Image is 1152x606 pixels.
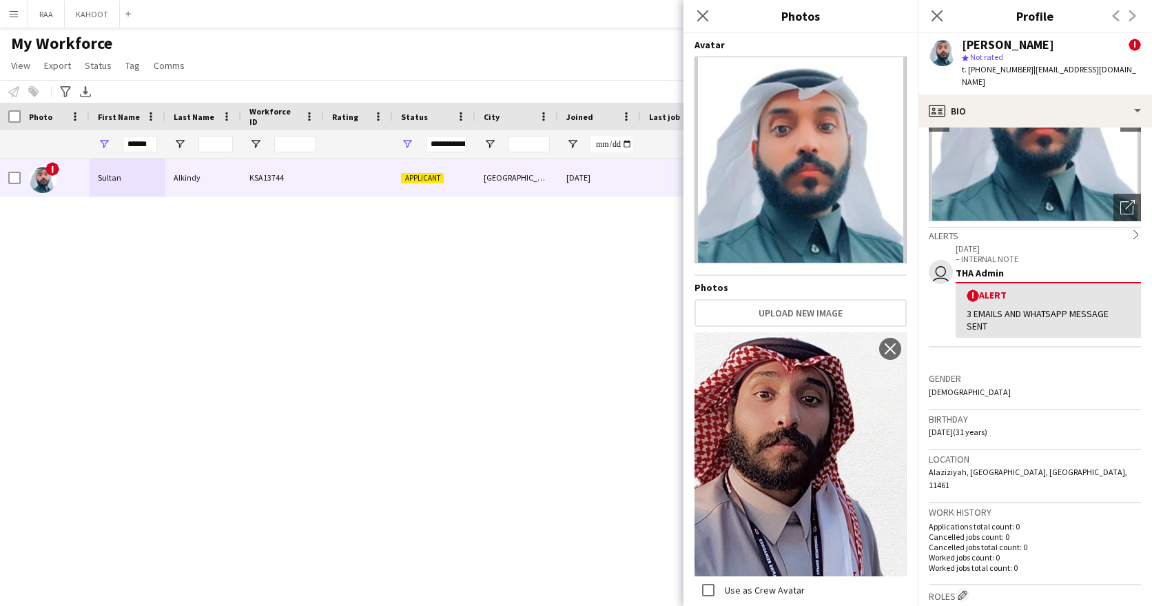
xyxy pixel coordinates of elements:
a: View [6,57,36,74]
button: Open Filter Menu [484,138,496,150]
span: Last Name [174,112,214,122]
button: Open Filter Menu [566,138,579,150]
span: Photo [29,112,52,122]
span: Rating [332,112,358,122]
span: ! [967,290,979,302]
span: t. [PHONE_NUMBER] [962,64,1033,74]
h3: Photos [683,7,918,25]
input: First Name Filter Input [123,136,157,152]
span: View [11,59,30,72]
img: Crew avatar [695,57,907,263]
button: Open Filter Menu [98,138,110,150]
p: [DATE] [956,243,1141,254]
span: City [484,112,500,122]
div: Alert [967,289,1130,302]
p: Applications total count: 0 [929,521,1141,532]
label: Use as Crew Avatar [722,584,805,596]
div: THA Admin [956,267,1141,279]
h3: Roles [929,588,1141,603]
div: Alerts [929,227,1141,242]
button: Open Filter Menu [174,138,186,150]
h3: Profile [918,7,1152,25]
span: Tag [125,59,140,72]
span: Status [85,59,112,72]
p: Worked jobs count: 0 [929,552,1141,563]
p: Cancelled jobs total count: 0 [929,542,1141,552]
h3: Gender [929,372,1141,385]
h4: Photos [695,281,907,294]
input: Workforce ID Filter Input [274,136,316,152]
h3: Location [929,453,1141,465]
span: Last job [649,112,680,122]
a: Status [79,57,117,74]
span: My Workforce [11,33,112,54]
div: Open photos pop-in [1113,194,1141,221]
div: Bio [918,94,1152,128]
input: City Filter Input [508,136,550,152]
span: Not rated [970,52,1003,62]
button: Open Filter Menu [249,138,262,150]
input: Last Name Filter Input [198,136,233,152]
p: Cancelled jobs count: 0 [929,532,1141,542]
div: [DATE] [558,159,641,196]
div: 3 EMAILS AND WHATSAPP MESSAGE SENT [967,307,1130,332]
span: Joined [566,112,593,122]
img: Crew photo 1086333 [695,332,907,576]
span: | [EMAIL_ADDRESS][DOMAIN_NAME] [962,64,1136,87]
h4: Avatar [695,39,907,51]
span: First Name [98,112,140,122]
span: Comms [154,59,185,72]
h3: Birthday [929,413,1141,425]
span: Workforce ID [249,106,299,127]
span: Export [44,59,71,72]
div: KSA13744 [241,159,324,196]
input: Joined Filter Input [591,136,632,152]
div: Alkindy [165,159,241,196]
button: KAHOOT [65,1,120,28]
a: Tag [120,57,145,74]
p: Worked jobs total count: 0 [929,563,1141,573]
img: Sultan Alkindy [29,165,56,193]
app-action-btn: Advanced filters [57,83,74,100]
span: Alaziziyah, [GEOGRAPHIC_DATA], [GEOGRAPHIC_DATA], 11461 [929,467,1127,489]
span: [DATE] (31 years) [929,427,987,437]
span: Status [401,112,428,122]
span: ! [45,162,59,176]
div: Sultan [90,159,165,196]
span: [DEMOGRAPHIC_DATA] [929,387,1011,397]
div: [PERSON_NAME] [962,39,1054,51]
span: Applicant [401,173,444,183]
button: RAA [28,1,65,28]
span: ! [1129,39,1141,51]
button: Open Filter Menu [401,138,413,150]
a: Comms [148,57,190,74]
app-action-btn: Export XLSX [77,83,94,100]
p: – INTERNAL NOTE [956,254,1141,264]
button: Upload new image [695,299,907,327]
div: [GEOGRAPHIC_DATA] [475,159,558,196]
a: Export [39,57,76,74]
h3: Work history [929,506,1141,518]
